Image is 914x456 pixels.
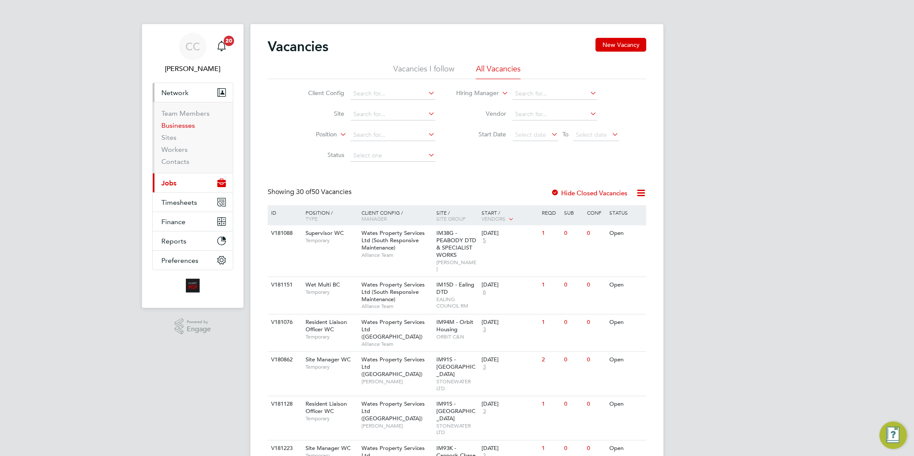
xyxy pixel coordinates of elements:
input: Search for... [513,88,597,100]
span: Temporary [306,237,357,244]
div: V181076 [269,314,299,330]
span: IM91S - [GEOGRAPHIC_DATA] [437,400,476,422]
span: Engage [187,326,211,333]
a: Workers [161,145,188,154]
span: Alliance Team [361,252,432,259]
input: Search for... [513,108,597,120]
div: [DATE] [482,230,537,237]
label: Site [295,110,345,117]
nav: Main navigation [142,24,244,308]
span: Temporary [306,364,357,370]
span: [PERSON_NAME] [437,259,478,272]
div: 0 [585,314,607,330]
span: [PERSON_NAME] [361,422,432,429]
div: 0 [585,225,607,241]
div: [DATE] [482,356,537,364]
div: 0 [562,352,585,368]
div: Showing [268,188,353,197]
div: Position / [299,205,359,226]
span: 3 [482,364,487,371]
span: Preferences [161,256,198,265]
input: Search for... [351,129,435,141]
span: Wates Property Services Ltd ([GEOGRAPHIC_DATA]) [361,400,425,422]
span: [PERSON_NAME] [361,378,432,385]
div: 0 [585,277,607,293]
span: IM38G - PEABODY DTD & SPECIALIST WORKS [437,229,477,259]
div: 2 [540,352,562,368]
span: 6 [482,289,487,296]
div: V181151 [269,277,299,293]
input: Search for... [351,88,435,100]
span: Temporary [306,333,357,340]
div: 0 [562,314,585,330]
span: CC [185,41,200,52]
div: Open [608,396,645,412]
div: [DATE] [482,445,537,452]
button: New Vacancy [596,38,646,52]
span: Site Group [437,215,466,222]
div: [DATE] [482,319,537,326]
span: Supervisor WC [306,229,344,237]
span: Site Manager WC [306,356,351,363]
span: Timesheets [161,198,197,206]
span: 20 [224,36,234,46]
span: Select date [576,131,607,139]
a: Team Members [161,109,210,117]
div: Client Config / [359,205,435,226]
div: [DATE] [482,401,537,408]
span: 5 [482,237,487,244]
a: Businesses [161,121,195,129]
span: EALING COUNCIL RM [437,296,478,309]
div: Open [608,352,645,368]
div: Open [608,277,645,293]
span: Vendors [482,215,506,222]
span: Alliance Team [361,341,432,348]
div: 0 [562,277,585,293]
label: Position [288,130,337,139]
span: Jobs [161,179,176,187]
span: Network [161,89,188,97]
button: Jobs [153,173,233,192]
div: 0 [585,352,607,368]
div: 1 [540,396,562,412]
div: 1 [540,314,562,330]
span: Wates Property Services Ltd ([GEOGRAPHIC_DATA]) [361,318,425,340]
span: IM94M - Orbit Housing [437,318,474,333]
span: 3 [482,408,487,415]
span: Site Manager WC [306,444,351,452]
a: Go to home page [152,279,233,293]
button: Engage Resource Center [880,422,907,449]
h2: Vacancies [268,38,328,55]
div: Status [608,205,645,220]
img: alliancemsp-logo-retina.png [186,279,200,293]
span: Reports [161,237,186,245]
li: All Vacancies [476,64,521,79]
a: Sites [161,133,176,142]
span: Alliance Team [361,303,432,310]
div: Open [608,314,645,330]
label: Vendor [457,110,506,117]
span: IM15D - Ealing DTD [437,281,475,296]
input: Search for... [351,108,435,120]
div: Sub [562,205,585,220]
div: 0 [562,396,585,412]
button: Reports [153,231,233,250]
span: Wates Property Services Ltd (South Responsive Maintenance) [361,281,425,303]
label: Client Config [295,89,345,97]
div: 0 [585,396,607,412]
a: 20 [213,33,230,60]
span: STONEWATER LTD [437,378,478,391]
li: Vacancies I follow [393,64,454,79]
span: Resident Liaison Officer WC [306,318,347,333]
span: STONEWATER LTD [437,422,478,436]
button: Preferences [153,251,233,270]
span: Resident Liaison Officer WC [306,400,347,415]
span: 50 Vacancies [296,188,352,196]
a: Contacts [161,157,189,166]
div: Start / [479,205,540,227]
span: Temporary [306,415,357,422]
span: Powered by [187,318,211,326]
div: V181128 [269,396,299,412]
label: Status [295,151,345,159]
label: Hide Closed Vacancies [551,189,627,197]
